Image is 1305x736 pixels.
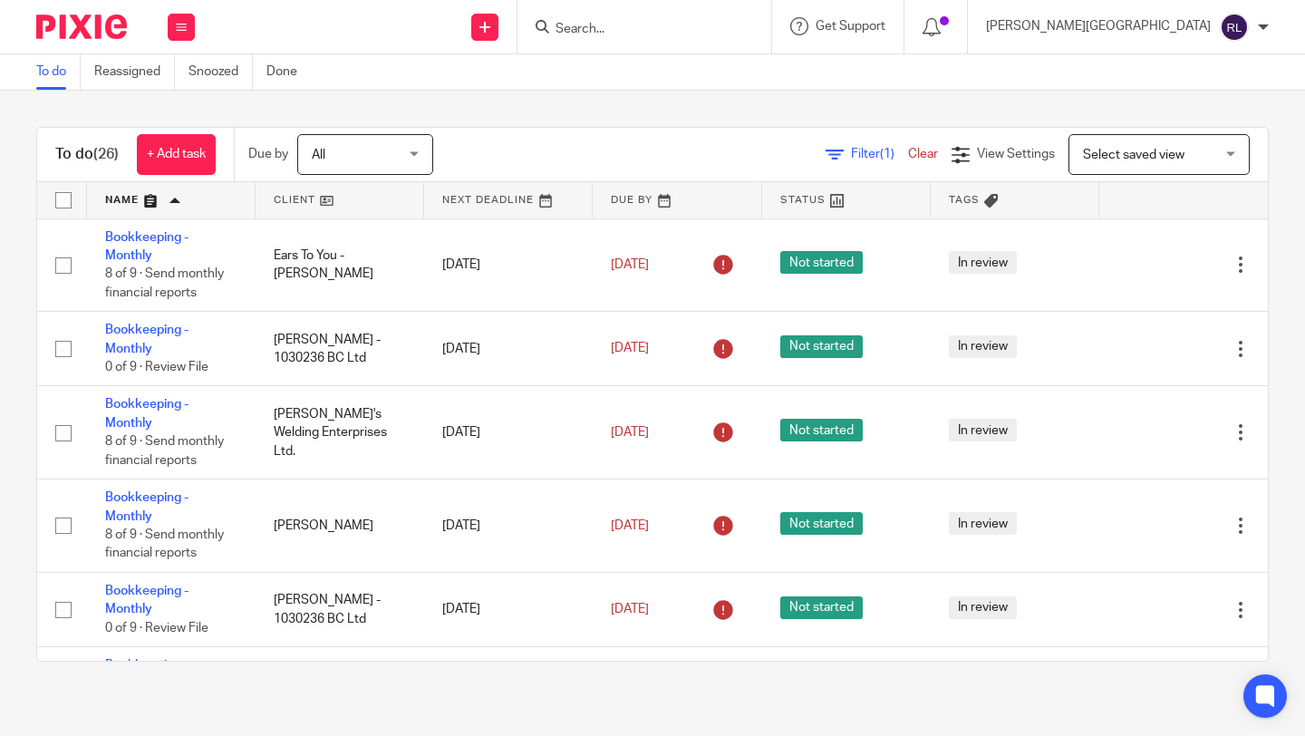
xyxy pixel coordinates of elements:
td: [DATE] [424,479,593,573]
span: Get Support [816,20,885,33]
span: 0 of 9 · Review File [105,622,208,634]
a: To do [36,54,81,90]
span: Not started [780,596,863,619]
span: Filter [851,148,908,160]
span: [DATE] [611,426,649,439]
span: 8 of 9 · Send monthly financial reports [105,528,224,560]
span: Not started [780,419,863,441]
span: View Settings [977,148,1055,160]
span: In review [949,596,1017,619]
a: + Add task [137,134,216,175]
span: [DATE] [611,519,649,532]
td: [DATE] [424,312,593,386]
td: [PERSON_NAME] - 1030236 BC Ltd [256,573,424,647]
span: Not started [780,512,863,535]
span: [DATE] [611,258,649,271]
span: (26) [93,147,119,161]
a: Bookkeeping - Monthly [105,659,188,690]
span: Select saved view [1083,149,1184,161]
a: Snoozed [188,54,253,90]
a: Bookkeeping - Monthly [105,231,188,262]
p: [PERSON_NAME][GEOGRAPHIC_DATA] [986,17,1211,35]
span: 0 of 9 · Review File [105,361,208,373]
a: Reassigned [94,54,175,90]
a: Bookkeeping - Monthly [105,585,188,615]
span: 8 of 9 · Send monthly financial reports [105,267,224,299]
td: [PERSON_NAME]'s Welding Enterprises Ltd. [256,386,424,479]
span: [DATE] [611,343,649,355]
td: [DATE] [424,573,593,647]
a: Bookkeeping - Monthly [105,324,188,354]
span: All [312,149,325,161]
h1: To do [55,145,119,164]
td: [DATE] [424,386,593,479]
span: (1) [880,148,894,160]
span: In review [949,419,1017,441]
td: [PERSON_NAME] - 1030236 BC Ltd [256,312,424,386]
td: [DATE] [424,218,593,312]
p: Due by [248,145,288,163]
a: Bookkeeping - Monthly [105,491,188,522]
img: svg%3E [1220,13,1249,42]
span: Not started [780,335,863,358]
a: Bookkeeping - Monthly [105,398,188,429]
td: Ears To You - [PERSON_NAME] [256,218,424,312]
img: Pixie [36,15,127,39]
span: Not started [780,251,863,274]
span: In review [949,251,1017,274]
span: In review [949,335,1017,358]
span: 8 of 9 · Send monthly financial reports [105,435,224,467]
a: Done [266,54,311,90]
span: [DATE] [611,603,649,615]
span: Tags [949,195,980,205]
span: In review [949,512,1017,535]
input: Search [554,22,717,38]
a: Clear [908,148,938,160]
td: [PERSON_NAME] [256,479,424,573]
